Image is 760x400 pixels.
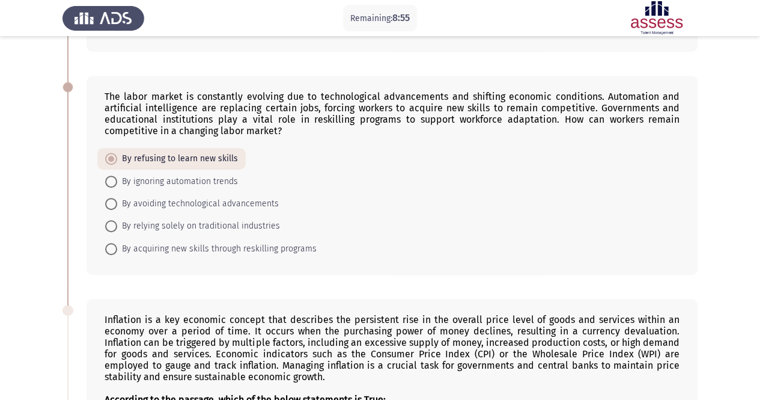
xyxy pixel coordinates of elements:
span: By ignoring automation trends [117,174,238,189]
img: Assess Talent Management logo [62,1,144,35]
div: The labor market is constantly evolving due to technological advancements and shifting economic c... [105,91,679,137]
span: By acquiring new skills through reskilling programs [117,242,317,256]
span: By relying solely on traditional industries [117,219,280,233]
p: Remaining: [350,11,410,26]
span: By refusing to learn new skills [117,152,238,166]
span: By avoiding technological advancements [117,197,279,211]
span: 8:55 [392,12,410,23]
img: Assessment logo of ASSESS English Language Assessment (3 Module) (Ad - IB) [616,1,698,35]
